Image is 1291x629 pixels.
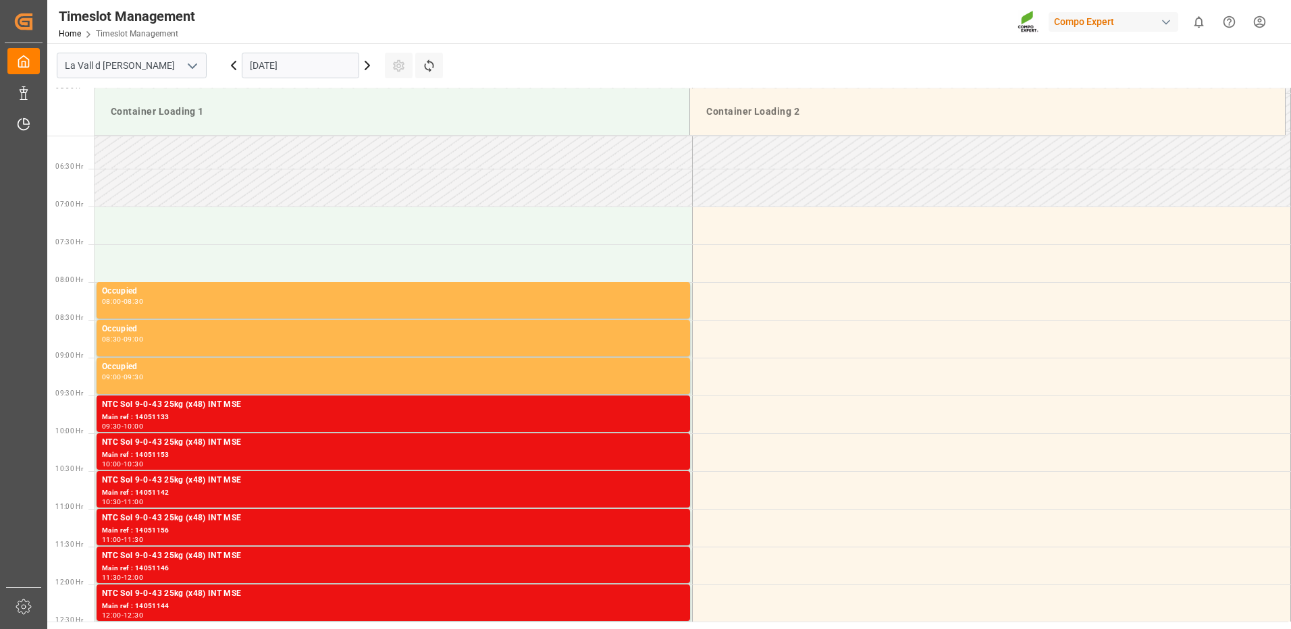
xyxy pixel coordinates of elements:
div: 10:30 [124,461,143,467]
div: - [122,499,124,505]
div: 10:00 [124,423,143,429]
div: Occupied [102,323,685,336]
div: Container Loading 1 [105,99,679,124]
div: NTC Sol 9-0-43 25kg (x48) INT MSE [102,436,685,449]
div: 10:00 [102,461,122,467]
span: 09:30 Hr [55,389,83,397]
span: 09:00 Hr [55,352,83,359]
div: 08:00 [102,298,122,304]
div: 11:00 [102,537,122,543]
span: 07:30 Hr [55,238,83,246]
span: 10:00 Hr [55,427,83,435]
div: Main ref : 14051153 [102,449,685,461]
input: DD.MM.YYYY [242,53,359,78]
span: 08:00 Hr [55,276,83,283]
div: 09:30 [102,423,122,429]
div: Compo Expert [1049,12,1178,32]
div: 12:00 [124,574,143,580]
div: - [122,461,124,467]
div: NTC Sol 9-0-43 25kg (x48) INT MSE [102,474,685,487]
div: 09:00 [102,374,122,380]
div: 11:00 [124,499,143,505]
div: - [122,574,124,580]
a: Home [59,29,81,38]
div: 08:30 [124,298,143,304]
div: NTC Sol 9-0-43 25kg (x48) INT MSE [102,549,685,563]
div: Main ref : 14051144 [102,601,685,612]
div: - [122,612,124,618]
div: 10:30 [102,499,122,505]
div: 12:00 [102,612,122,618]
div: NTC Sol 9-0-43 25kg (x48) INT MSE [102,587,685,601]
span: 12:00 Hr [55,578,83,586]
div: NTC Sol 9-0-43 25kg (x48) INT MSE [102,512,685,525]
span: 08:30 Hr [55,314,83,321]
div: Occupied [102,285,685,298]
div: 09:30 [124,374,143,380]
img: Screenshot%202023-09-29%20at%2010.02.21.png_1712312052.png [1018,10,1039,34]
div: NTC Sol 9-0-43 25kg (x48) INT MSE [102,398,685,412]
div: 09:00 [124,336,143,342]
div: - [122,537,124,543]
div: - [122,374,124,380]
div: Timeslot Management [59,6,195,26]
span: 11:00 Hr [55,503,83,510]
div: 11:30 [102,574,122,580]
span: 06:30 Hr [55,163,83,170]
span: 10:30 Hr [55,465,83,472]
div: 08:30 [102,336,122,342]
div: 12:30 [124,612,143,618]
span: 07:00 Hr [55,200,83,208]
span: 11:30 Hr [55,541,83,548]
input: Type to search/select [57,53,207,78]
div: Main ref : 14051146 [102,563,685,574]
button: show 0 new notifications [1184,7,1214,37]
div: Main ref : 14051142 [102,487,685,499]
span: 12:30 Hr [55,616,83,624]
div: - [122,298,124,304]
div: Occupied [102,360,685,374]
div: 11:30 [124,537,143,543]
button: Help Center [1214,7,1244,37]
button: open menu [182,55,202,76]
div: Main ref : 14051156 [102,525,685,537]
button: Compo Expert [1049,9,1184,34]
div: Main ref : 14051133 [102,412,685,423]
div: Container Loading 2 [701,99,1274,124]
div: - [122,423,124,429]
div: - [122,336,124,342]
